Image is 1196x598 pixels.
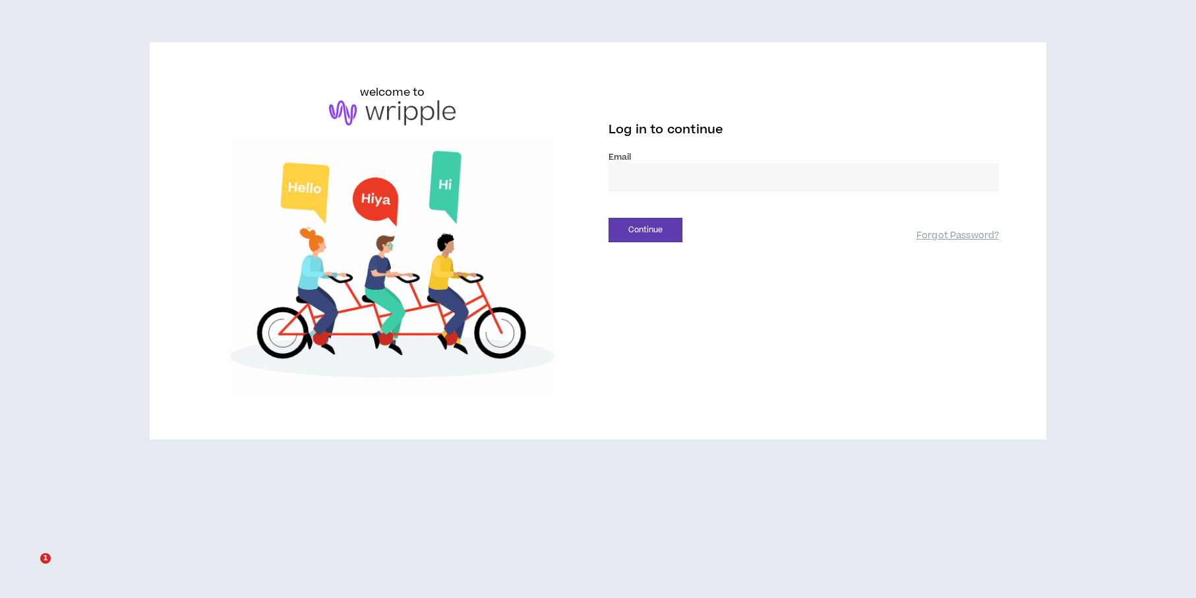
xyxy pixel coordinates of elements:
span: Log in to continue [609,121,723,138]
a: Forgot Password? [916,230,999,242]
iframe: Intercom live chat [13,553,45,585]
h6: welcome to [360,84,425,100]
label: Email [609,151,999,163]
img: Welcome to Wripple [197,139,587,398]
span: 1 [40,553,51,564]
img: logo-brand.png [329,100,456,125]
button: Continue [609,218,682,242]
